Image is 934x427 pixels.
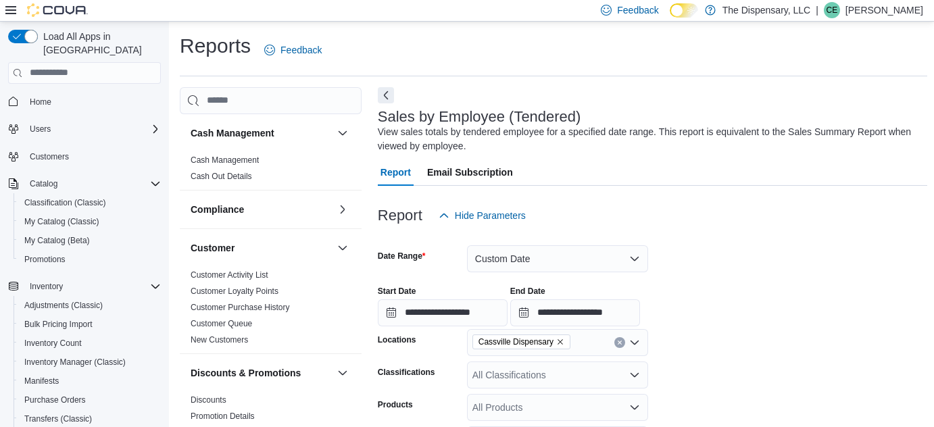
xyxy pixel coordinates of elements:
span: Hide Parameters [455,209,526,222]
span: Inventory Manager (Classic) [19,354,161,370]
h3: Customer [191,241,235,255]
a: Customers [24,149,74,165]
label: Classifications [378,367,435,378]
label: Locations [378,334,416,345]
a: Inventory Count [19,335,87,351]
a: Customer Purchase History [191,303,290,312]
span: Cash Out Details [191,171,252,182]
span: Customer Purchase History [191,302,290,313]
button: Open list of options [629,402,640,413]
span: CE [827,2,838,18]
button: Inventory Manager (Classic) [14,353,166,372]
button: Clear input [614,337,625,348]
h1: Reports [180,32,251,59]
button: Promotions [14,250,166,269]
span: Promotions [24,254,66,265]
span: Inventory [30,281,63,292]
a: Customer Activity List [191,270,268,280]
button: Custom Date [467,245,648,272]
a: Cash Management [191,155,259,165]
button: Bulk Pricing Import [14,315,166,334]
span: Bulk Pricing Import [24,319,93,330]
span: Inventory Manager (Classic) [24,357,126,368]
span: Bulk Pricing Import [19,316,161,332]
span: Customers [24,148,161,165]
a: Manifests [19,373,64,389]
span: My Catalog (Classic) [24,216,99,227]
button: Next [378,87,394,103]
div: Customer [180,267,362,353]
span: Cassville Dispensary [472,334,570,349]
span: Promotions [19,251,161,268]
button: Compliance [335,201,351,218]
button: Users [24,121,56,137]
span: Report [380,159,411,186]
span: Manifests [24,376,59,386]
button: Customer [191,241,332,255]
span: Cash Management [191,155,259,166]
a: Purchase Orders [19,392,91,408]
button: My Catalog (Classic) [14,212,166,231]
span: Customer Queue [191,318,252,329]
h3: Report [378,207,422,224]
h3: Discounts & Promotions [191,366,301,380]
button: Cash Management [191,126,332,140]
span: My Catalog (Beta) [19,232,161,249]
span: Inventory Count [24,338,82,349]
p: The Dispensary, LLC [722,2,810,18]
button: Catalog [3,174,166,193]
button: Inventory Count [14,334,166,353]
span: Cassville Dispensary [478,335,554,349]
div: Cash Management [180,152,362,190]
a: New Customers [191,335,248,345]
a: Discounts [191,395,226,405]
a: Transfers (Classic) [19,411,97,427]
span: Classification (Classic) [24,197,106,208]
a: Promotions [19,251,71,268]
span: Customer Activity List [191,270,268,280]
button: Purchase Orders [14,391,166,409]
button: Discounts & Promotions [191,366,332,380]
label: Start Date [378,286,416,297]
span: Load All Apps in [GEOGRAPHIC_DATA] [38,30,161,57]
span: Manifests [19,373,161,389]
a: Adjustments (Classic) [19,297,108,313]
span: Customers [30,151,69,162]
span: Adjustments (Classic) [19,297,161,313]
h3: Sales by Employee (Tendered) [378,109,581,125]
span: Catalog [24,176,161,192]
button: Catalog [24,176,63,192]
span: Users [24,121,161,137]
span: Adjustments (Classic) [24,300,103,311]
a: Cash Out Details [191,172,252,181]
span: My Catalog (Classic) [19,214,161,230]
span: Feedback [617,3,658,17]
a: My Catalog (Classic) [19,214,105,230]
button: Hide Parameters [433,202,531,229]
input: Press the down key to open a popover containing a calendar. [510,299,640,326]
span: My Catalog (Beta) [24,235,90,246]
button: Inventory [24,278,68,295]
input: Press the down key to open a popover containing a calendar. [378,299,508,326]
button: Customer [335,240,351,256]
span: Inventory [24,278,161,295]
button: Home [3,92,166,111]
a: Bulk Pricing Import [19,316,98,332]
a: Inventory Manager (Classic) [19,354,131,370]
label: Date Range [378,251,426,261]
button: Remove Cassville Dispensary from selection in this group [556,338,564,346]
p: [PERSON_NAME] [845,2,923,18]
button: Users [3,120,166,139]
label: End Date [510,286,545,297]
button: Cash Management [335,125,351,141]
img: Cova [27,3,88,17]
button: Inventory [3,277,166,296]
a: Home [24,94,57,110]
span: Classification (Classic) [19,195,161,211]
button: My Catalog (Beta) [14,231,166,250]
p: | [816,2,818,18]
span: Transfers (Classic) [19,411,161,427]
a: Feedback [259,36,327,64]
span: Promotion Details [191,411,255,422]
